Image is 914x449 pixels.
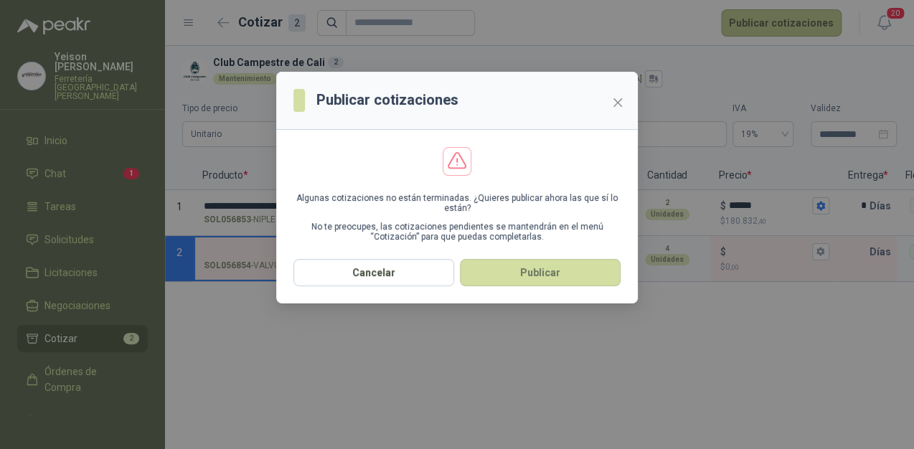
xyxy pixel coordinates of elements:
[293,193,621,213] p: Algunas cotizaciones no están terminadas. ¿Quieres publicar ahora las que sí lo están?
[316,89,458,111] h3: Publicar cotizaciones
[606,91,629,114] button: Close
[293,222,621,242] p: No te preocupes, las cotizaciones pendientes se mantendrán en el menú “Cotización” para que pueda...
[460,259,621,286] button: Publicar
[612,97,623,108] span: close
[293,259,454,286] button: Cancelar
